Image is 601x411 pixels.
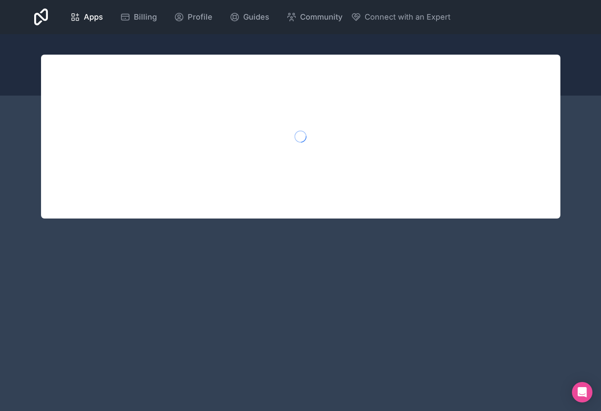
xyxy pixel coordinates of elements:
[300,11,342,23] span: Community
[351,11,451,23] button: Connect with an Expert
[134,11,157,23] span: Billing
[167,8,219,26] a: Profile
[188,11,212,23] span: Profile
[243,11,269,23] span: Guides
[280,8,349,26] a: Community
[572,382,592,402] div: Open Intercom Messenger
[365,11,451,23] span: Connect with an Expert
[113,8,164,26] a: Billing
[223,8,276,26] a: Guides
[84,11,103,23] span: Apps
[63,8,110,26] a: Apps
